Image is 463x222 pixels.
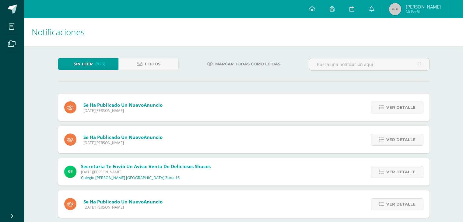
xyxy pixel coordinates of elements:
a: Leídos [118,58,179,70]
p: Colegio [PERSON_NAME] [GEOGRAPHIC_DATA] Zona 16 [81,175,180,180]
span: Se ha publicado un nuevo [83,134,163,140]
span: Se ha publicado un nuevo [83,102,163,108]
span: Ver detalle [386,134,416,145]
span: Leídos [145,58,160,70]
span: [DATE][PERSON_NAME] [83,108,163,113]
span: Anuncio [144,102,163,108]
a: Sin leer(923) [58,58,118,70]
span: Notificaciones [32,26,85,38]
img: 45x45 [389,3,401,15]
span: Anuncio [144,134,163,140]
span: [DATE][PERSON_NAME] [83,140,163,145]
span: Anuncio [144,199,163,205]
span: (923) [95,58,106,70]
span: Sin leer [74,58,93,70]
img: 458d5f1a9dcc7b61d11f682b7cb5dbf4.png [64,166,76,178]
span: Ver detalle [386,166,416,178]
span: [PERSON_NAME] [406,4,441,10]
span: Marcar todas como leídas [215,58,280,70]
span: [DATE][PERSON_NAME] [81,169,211,175]
a: Marcar todas como leídas [199,58,288,70]
span: [DATE][PERSON_NAME] [83,205,163,210]
span: Secretaría te envió un aviso: Venta de deliciosos shucos [81,163,211,169]
span: Ver detalle [386,199,416,210]
span: Mi Perfil [406,9,441,14]
span: Ver detalle [386,102,416,113]
span: Se ha publicado un nuevo [83,199,163,205]
input: Busca una notificación aquí [309,58,429,70]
